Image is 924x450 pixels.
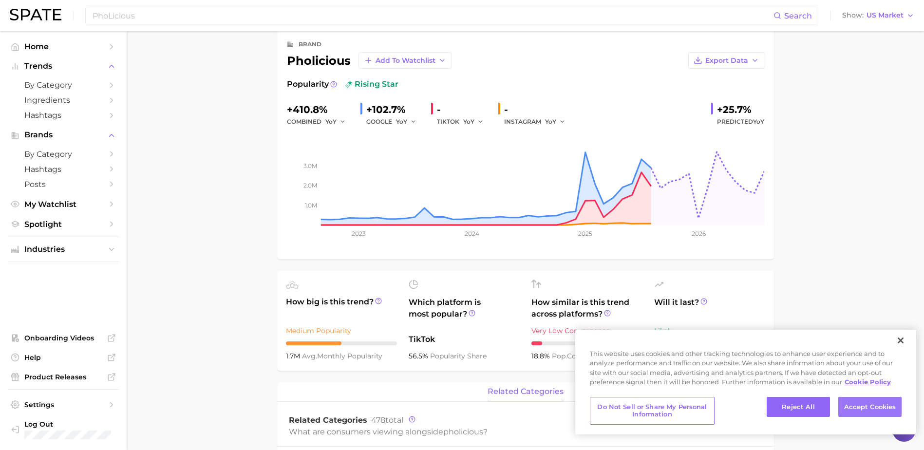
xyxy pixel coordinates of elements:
[287,102,353,117] div: +410.8%
[24,95,102,105] span: Ingredients
[654,325,765,337] div: Likely
[654,297,765,320] span: Will it last?
[8,397,119,412] a: Settings
[531,297,642,320] span: How similar is this trend across platforms?
[590,397,715,425] button: Do Not Sell or Share My Personal Information, Opens the preference center dialog
[92,7,773,24] input: Search here for a brand, industry, or ingredient
[578,230,592,237] tspan: 2025
[705,56,748,65] span: Export Data
[24,353,102,362] span: Help
[24,373,102,381] span: Product Releases
[24,200,102,209] span: My Watchlist
[488,387,564,396] span: related categories
[443,427,483,436] span: pholicious
[302,352,382,360] span: monthly popularity
[289,415,367,425] span: Related Categories
[545,116,566,128] button: YoY
[842,13,864,18] span: Show
[8,93,119,108] a: Ingredients
[575,349,916,392] div: This website uses cookies and other tracking technologies to enhance user experience and to analy...
[371,415,385,425] span: 478
[325,116,346,128] button: YoY
[24,111,102,120] span: Hashtags
[531,352,552,360] span: 18.8%
[717,102,764,117] div: +25.7%
[366,116,423,128] div: GOOGLE
[24,42,102,51] span: Home
[345,78,398,90] span: rising star
[552,352,567,360] abbr: popularity index
[24,245,102,254] span: Industries
[464,230,479,237] tspan: 2024
[784,11,812,20] span: Search
[691,230,705,237] tspan: 2026
[287,78,329,90] span: Popularity
[302,352,317,360] abbr: average
[8,128,119,142] button: Brands
[409,352,430,360] span: 56.5%
[838,397,902,417] button: Accept Cookies
[371,415,403,425] span: total
[531,325,642,337] div: Very Low Convergence
[753,118,764,125] span: YoY
[24,180,102,189] span: Posts
[352,230,366,237] tspan: 2023
[504,116,572,128] div: INSTAGRAM
[325,117,337,126] span: YoY
[430,352,487,360] span: popularity share
[24,62,102,71] span: Trends
[8,39,119,54] a: Home
[299,38,321,50] div: brand
[8,197,119,212] a: My Watchlist
[552,352,612,360] span: convergence
[376,56,435,65] span: Add to Watchlist
[396,117,407,126] span: YoY
[366,102,423,117] div: +102.7%
[845,378,891,386] a: More information about your privacy, opens in a new tab
[890,330,911,351] button: Close
[717,116,764,128] span: Predicted
[24,334,102,342] span: Onboarding Videos
[396,116,417,128] button: YoY
[545,117,556,126] span: YoY
[358,52,452,69] button: Add to Watchlist
[8,331,119,345] a: Onboarding Videos
[8,417,119,442] a: Log out. Currently logged in with e-mail jayme.clifton@kmgtgroup.com.
[286,352,302,360] span: 1.7m
[575,330,916,434] div: Privacy
[531,341,642,345] div: 1 / 10
[409,297,520,329] span: Which platform is most popular?
[840,9,917,22] button: ShowUS Market
[24,150,102,159] span: by Category
[286,325,397,337] div: Medium Popularity
[24,220,102,229] span: Spotlight
[504,102,572,117] div: -
[286,341,397,345] div: 5 / 10
[345,80,353,88] img: rising star
[24,420,131,429] span: Log Out
[24,131,102,139] span: Brands
[287,52,452,69] div: pholicious
[463,117,474,126] span: YoY
[409,334,520,345] span: TikTok
[8,147,119,162] a: by Category
[8,350,119,365] a: Help
[24,400,102,409] span: Settings
[437,116,490,128] div: TIKTOK
[8,162,119,177] a: Hashtags
[463,116,484,128] button: YoY
[8,108,119,123] a: Hashtags
[24,80,102,90] span: by Category
[8,177,119,192] a: Posts
[437,102,490,117] div: -
[867,13,904,18] span: US Market
[767,397,830,417] button: Reject All
[287,116,353,128] div: combined
[10,9,61,20] img: SPATE
[8,370,119,384] a: Product Releases
[8,217,119,232] a: Spotlight
[286,296,397,320] span: How big is this trend?
[8,77,119,93] a: by Category
[575,330,916,434] div: Cookie banner
[8,59,119,74] button: Trends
